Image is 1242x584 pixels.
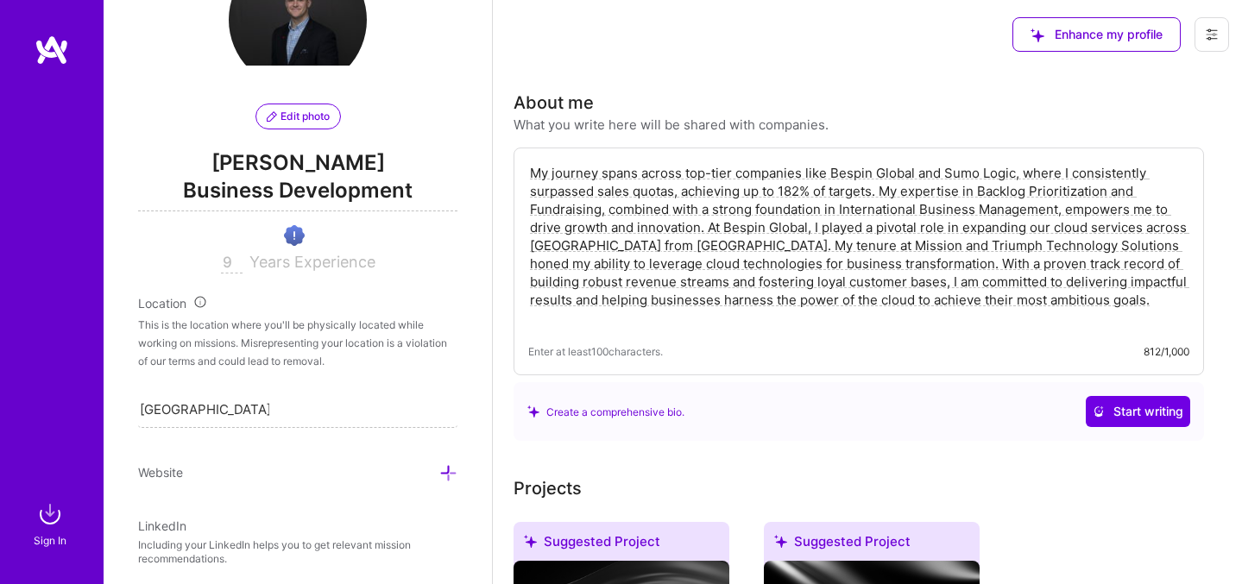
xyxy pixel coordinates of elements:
[514,116,829,134] div: What you write here will be shared with companies.
[35,35,69,66] img: logo
[249,253,375,271] span: Years Experience
[514,90,594,116] div: About me
[514,522,729,568] div: Suggested Project
[1086,396,1190,427] button: Start writing
[1093,405,1105,418] i: icon CrystalBallWhite
[255,104,341,129] button: Edit photo
[528,162,1189,329] textarea: My journey spans across top-tier companies like Bespin Global and Sumo Logic, where I consistentl...
[36,497,67,549] a: sign inSign In
[138,465,183,480] span: Website
[284,225,305,246] img: High Potential User
[138,518,186,533] span: LinkedIn
[527,405,539,418] i: icon SuggestedTeams
[138,294,457,312] div: Location
[528,342,663,361] span: Enter at least 100 characters.
[221,253,243,273] input: XX
[138,538,457,568] p: Including your LinkedIn helps you to get relevant mission recommendations.
[267,109,330,124] span: Edit photo
[33,497,67,531] img: sign in
[34,531,66,549] div: Sign In
[1144,342,1189,361] div: 812/1,000
[138,176,457,211] span: Business Development
[524,535,537,548] i: icon SuggestedTeams
[764,522,980,568] div: Suggested Project
[138,316,457,370] div: This is the location where you'll be physically located while working on missions. Misrepresentin...
[527,403,684,421] div: Create a comprehensive bio.
[138,150,457,176] span: [PERSON_NAME]
[514,475,582,501] div: Projects
[774,535,787,548] i: icon SuggestedTeams
[267,111,277,122] i: icon PencilPurple
[1093,403,1183,420] span: Start writing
